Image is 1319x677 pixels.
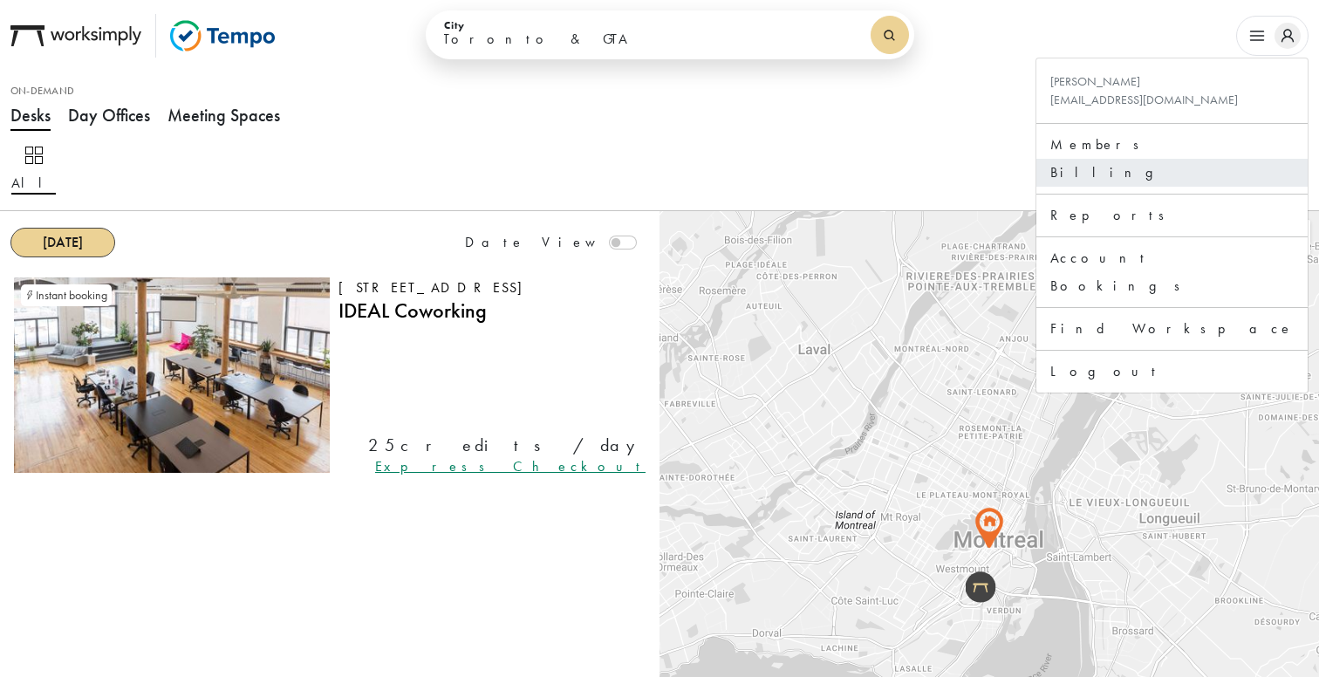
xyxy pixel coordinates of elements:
a: Bookings [1036,272,1308,300]
img: Worksimply [10,25,141,46]
a: Billing [1050,162,1294,183]
button: Day Offices [68,89,150,141]
a: Members [1050,134,1294,155]
a: Logout [1036,358,1308,386]
strong: [DATE] [43,233,83,251]
a: Account [1050,248,1294,269]
button: Desks [10,89,51,141]
img: Instant Booking [25,289,34,302]
span: [STREET_ADDRESS] [338,278,538,297]
a: Reports [1050,205,1294,226]
a: IDEAL Coworking Instant BookingInstant booking[STREET_ADDRESS]IDEAL Coworking [14,277,646,477]
img: IDEAL Coworking [966,571,996,603]
a: Express Checkout [375,457,646,475]
img: IDEAL Coworking [14,277,330,473]
button: Meeting Spaces [167,89,280,141]
a: Bookings [1050,276,1294,297]
a: Find Workspace [1036,315,1308,343]
img: All Categories [21,142,47,168]
button: [DATE] [10,228,115,257]
label: Date View [465,232,609,253]
p: 25 credits /day [368,434,646,456]
div: [PERSON_NAME] [EMAIL_ADDRESS][DOMAIN_NAME] [1036,65,1308,116]
button: All [10,141,57,195]
span: All [11,176,56,190]
h4: IDEAL Coworking [338,298,646,324]
span: Instant booking [21,284,112,306]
